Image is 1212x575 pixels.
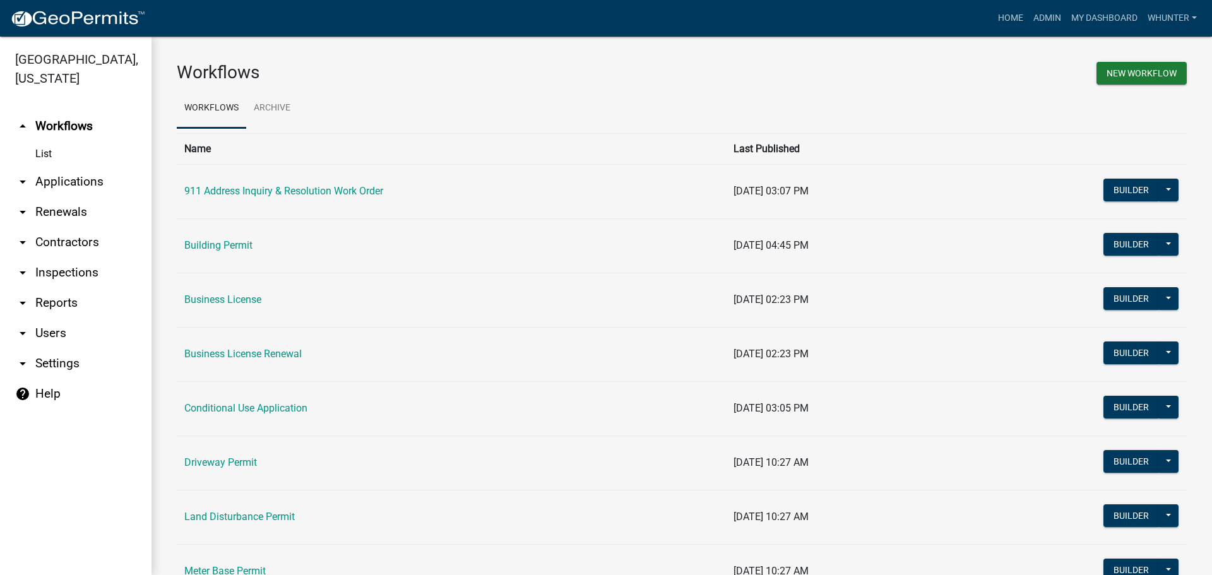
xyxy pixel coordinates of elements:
button: Builder [1103,450,1159,473]
span: [DATE] 03:05 PM [734,402,809,414]
span: [DATE] 02:23 PM [734,293,809,305]
i: arrow_drop_down [15,356,30,371]
button: New Workflow [1096,62,1187,85]
button: Builder [1103,341,1159,364]
a: Archive [246,88,298,129]
button: Builder [1103,179,1159,201]
i: arrow_drop_down [15,174,30,189]
i: arrow_drop_down [15,265,30,280]
a: 911 Address Inquiry & Resolution Work Order [184,185,383,197]
span: [DATE] 10:27 AM [734,456,809,468]
a: Admin [1028,6,1066,30]
a: My Dashboard [1066,6,1143,30]
a: whunter [1143,6,1202,30]
a: Conditional Use Application [184,402,307,414]
a: Workflows [177,88,246,129]
a: Home [993,6,1028,30]
span: [DATE] 04:45 PM [734,239,809,251]
a: Business License Renewal [184,348,302,360]
a: Driveway Permit [184,456,257,468]
a: Building Permit [184,239,252,251]
button: Builder [1103,396,1159,418]
th: Last Published [726,133,955,164]
h3: Workflows [177,62,672,83]
span: [DATE] 10:27 AM [734,511,809,523]
i: arrow_drop_down [15,205,30,220]
i: arrow_drop_up [15,119,30,134]
i: arrow_drop_down [15,295,30,311]
i: help [15,386,30,401]
span: [DATE] 02:23 PM [734,348,809,360]
a: Land Disturbance Permit [184,511,295,523]
button: Builder [1103,504,1159,527]
button: Builder [1103,287,1159,310]
i: arrow_drop_down [15,235,30,250]
span: [DATE] 03:07 PM [734,185,809,197]
button: Builder [1103,233,1159,256]
th: Name [177,133,726,164]
a: Business License [184,293,261,305]
i: arrow_drop_down [15,326,30,341]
